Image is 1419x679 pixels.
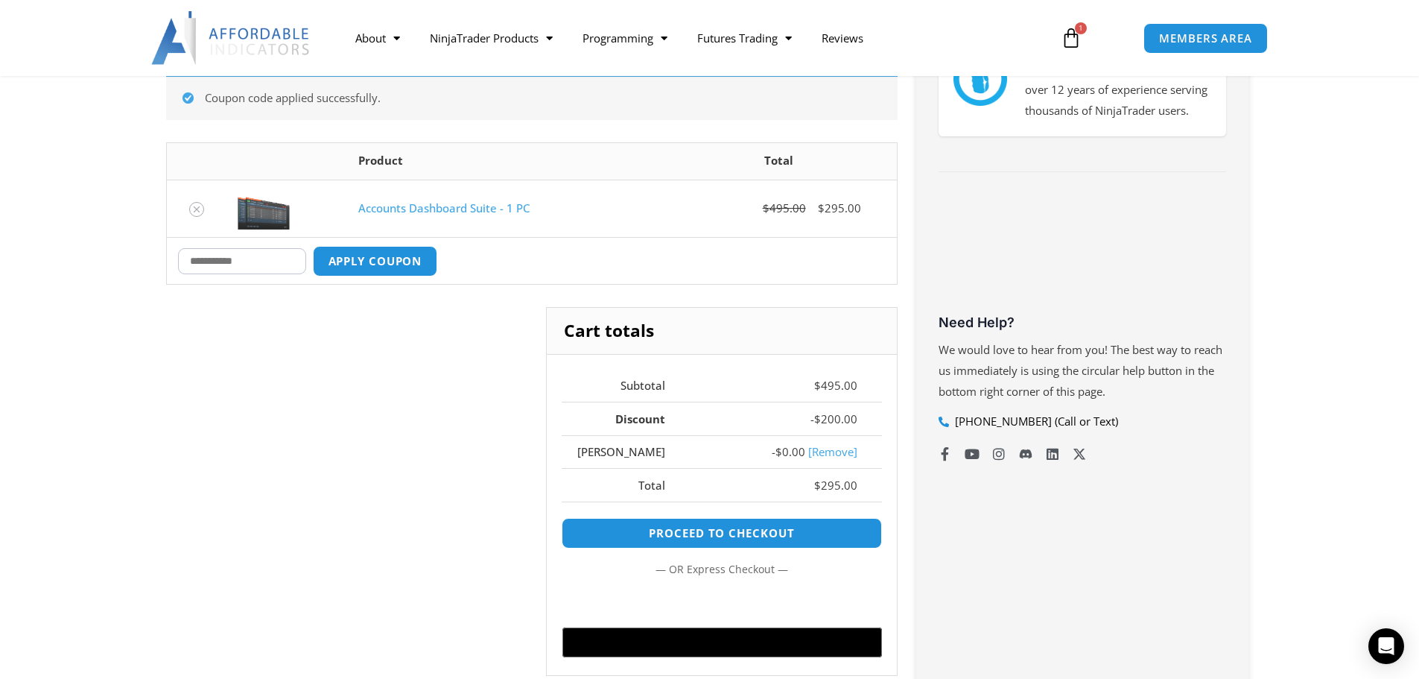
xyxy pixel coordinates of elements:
[1159,33,1252,44] span: MEMBERS AREA
[814,411,857,426] bdi: 200.00
[939,314,1226,331] h3: Need Help?
[415,21,568,55] a: NinjaTrader Products
[358,200,530,215] a: Accounts Dashboard Suite - 1 PC
[1025,59,1211,121] p: We have a strong foundation with over 12 years of experience serving thousands of NinjaTrader users.
[1368,628,1404,664] div: Open Intercom Messenger
[818,200,861,215] bdi: 295.00
[814,378,821,393] span: $
[1038,16,1104,60] a: 1
[313,246,438,277] button: Apply coupon
[1075,22,1087,34] span: 1
[562,560,881,579] p: — or —
[682,21,807,55] a: Futures Trading
[808,444,857,459] a: Remove mike coupon
[814,478,821,493] span: $
[568,21,682,55] a: Programming
[547,308,896,354] h2: Cart totals
[807,21,878,55] a: Reviews
[763,200,769,215] span: $
[166,75,898,120] div: Coupon code applied successfully.
[951,411,1118,432] span: [PHONE_NUMBER] (Call or Text)
[1143,23,1268,54] a: MEMBERS AREA
[562,370,690,402] th: Subtotal
[559,587,884,623] iframe: Secure express checkout frame
[238,188,290,230] img: Screenshot 2024-08-26 155710eeeee | Affordable Indicators – NinjaTrader
[763,200,806,215] bdi: 495.00
[562,468,690,502] th: Total
[340,21,1044,55] nav: Menu
[562,435,690,469] th: [PERSON_NAME]
[562,518,881,549] a: Proceed to checkout
[562,402,690,435] th: Discount
[814,411,821,426] span: $
[939,198,1226,310] iframe: Customer reviews powered by Trustpilot
[775,444,782,459] span: $
[775,444,805,459] span: 0.00
[562,628,882,657] button: Buy with GPay
[814,478,857,493] bdi: 295.00
[661,143,897,180] th: Total
[690,435,882,469] td: -
[818,200,825,215] span: $
[151,11,311,65] img: LogoAI | Affordable Indicators – NinjaTrader
[810,411,814,426] span: -
[189,202,204,217] a: Remove Accounts Dashboard Suite - 1 PC from cart
[953,52,1007,106] img: mark thumbs good 43913 | Affordable Indicators – NinjaTrader
[340,21,415,55] a: About
[939,342,1222,399] span: We would love to hear from you! The best way to reach us immediately is using the circular help b...
[814,378,857,393] bdi: 495.00
[347,143,661,180] th: Product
